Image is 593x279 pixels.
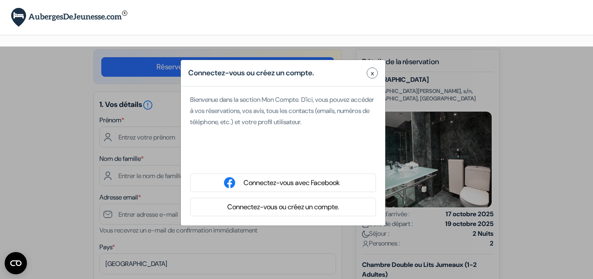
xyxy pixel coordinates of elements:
button: Connectez-vous ou créez un compte. [224,201,342,213]
button: Close [367,67,378,79]
img: AubergesDeJeunesse.com [11,8,127,27]
iframe: Bouton "Se connecter avec Google" [185,148,381,169]
h5: Connectez-vous ou créez un compte. [188,67,314,79]
span: x [371,68,374,78]
button: Connectez-vous avec Facebook [241,177,343,189]
button: Ouvrir le widget CMP [5,252,27,274]
img: facebook_login.svg [224,177,235,188]
span: Bienvenue dans la section Mon Compte. D'ici, vous pouvez accéder à vos réservations, vos avis, to... [190,95,374,126]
